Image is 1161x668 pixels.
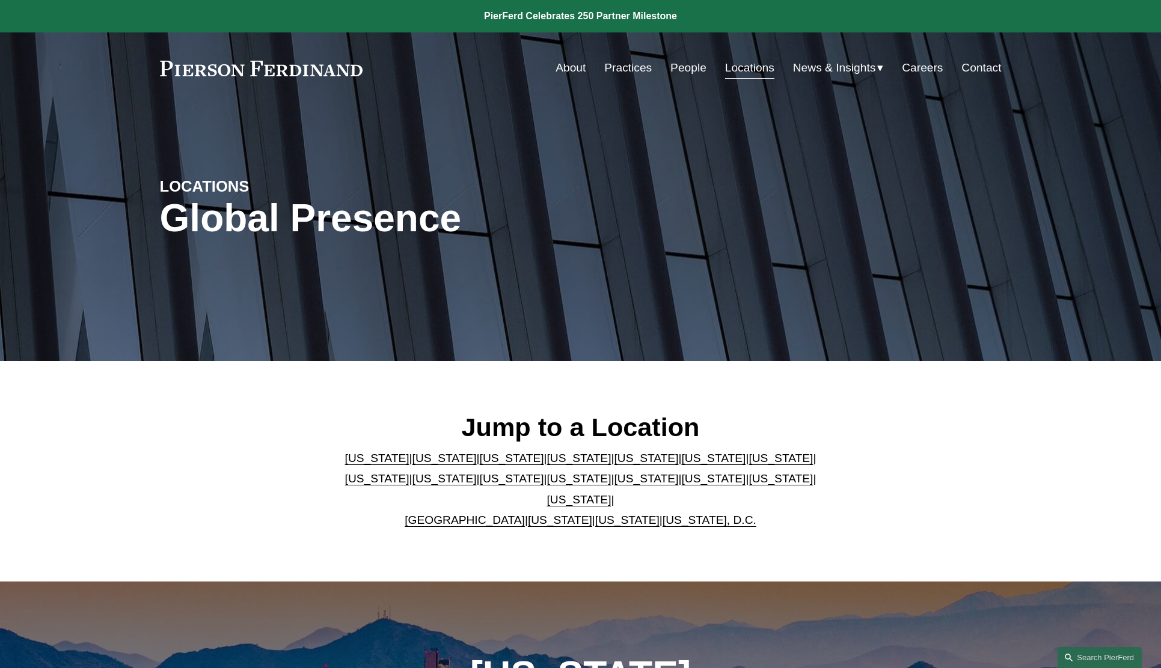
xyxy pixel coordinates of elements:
[681,452,746,464] a: [US_STATE]
[556,56,586,79] a: About
[1058,647,1142,668] a: Search this site
[749,472,813,485] a: [US_STATE]
[547,493,611,506] a: [US_STATE]
[681,472,746,485] a: [US_STATE]
[595,514,660,526] a: [US_STATE]
[547,452,611,464] a: [US_STATE]
[405,514,525,526] a: [GEOGRAPHIC_DATA]
[670,56,706,79] a: People
[961,56,1001,79] a: Contact
[480,472,544,485] a: [US_STATE]
[160,196,721,240] h1: Global Presence
[614,452,678,464] a: [US_STATE]
[345,472,409,485] a: [US_STATE]
[902,56,943,79] a: Careers
[160,177,370,196] h4: LOCATIONS
[528,514,592,526] a: [US_STATE]
[547,472,611,485] a: [US_STATE]
[345,452,409,464] a: [US_STATE]
[793,56,884,79] a: folder dropdown
[793,58,876,79] span: News & Insights
[663,514,756,526] a: [US_STATE], D.C.
[412,452,477,464] a: [US_STATE]
[725,56,774,79] a: Locations
[412,472,477,485] a: [US_STATE]
[480,452,544,464] a: [US_STATE]
[614,472,678,485] a: [US_STATE]
[749,452,813,464] a: [US_STATE]
[604,56,652,79] a: Practices
[335,448,826,531] p: | | | | | | | | | | | | | | | | | |
[335,411,826,443] h2: Jump to a Location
